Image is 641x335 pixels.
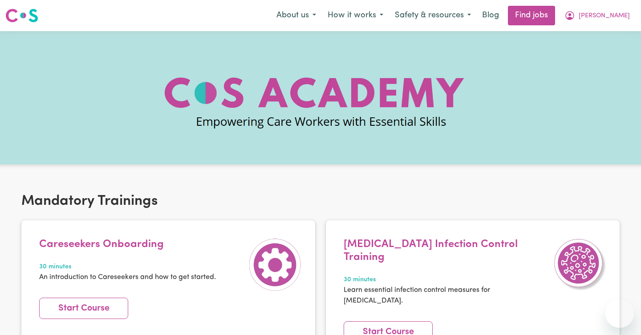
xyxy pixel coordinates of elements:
[344,275,548,285] span: 30 minutes
[605,299,634,328] iframe: Button to launch messaging window
[39,298,128,319] a: Start Course
[344,238,548,264] h4: [MEDICAL_DATA] Infection Control Training
[508,6,555,25] a: Find jobs
[271,6,322,25] button: About us
[559,6,636,25] button: My Account
[389,6,477,25] button: Safety & resources
[39,262,216,272] span: 30 minutes
[344,285,548,306] p: Learn essential infection control measures for [MEDICAL_DATA].
[39,272,216,283] p: An introduction to Careseekers and how to get started.
[39,238,216,251] h4: Careseekers Onboarding
[5,5,38,26] a: Careseekers logo
[5,8,38,24] img: Careseekers logo
[579,11,630,21] span: [PERSON_NAME]
[477,6,504,25] a: Blog
[322,6,389,25] button: How it works
[21,193,620,210] h2: Mandatory Trainings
